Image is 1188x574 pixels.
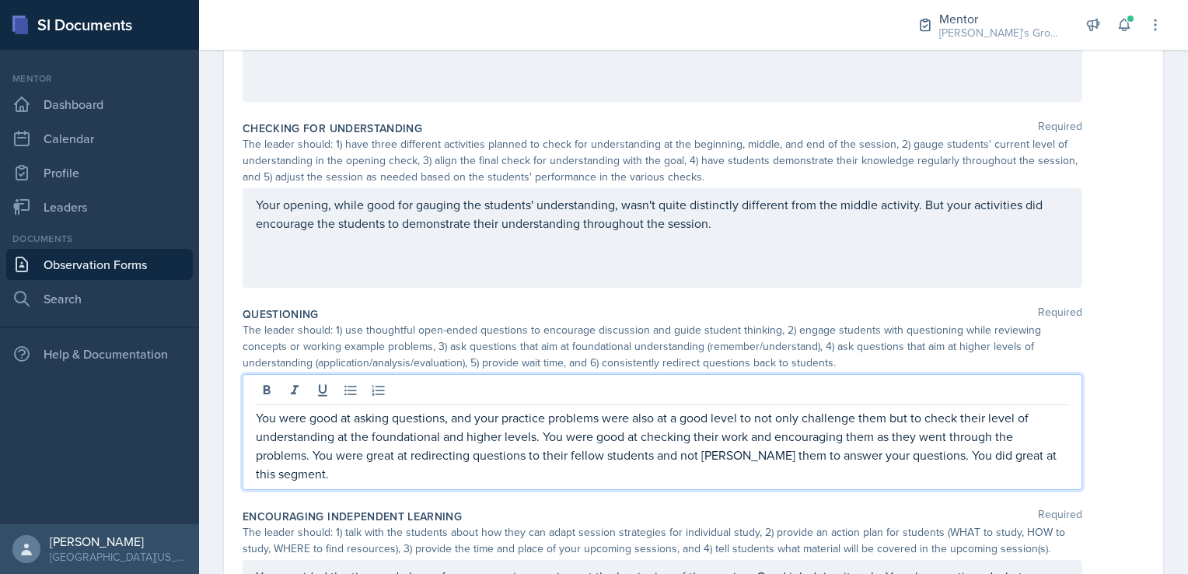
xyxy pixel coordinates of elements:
[6,191,193,222] a: Leaders
[6,249,193,280] a: Observation Forms
[6,157,193,188] a: Profile
[1038,121,1082,136] span: Required
[6,72,193,86] div: Mentor
[6,338,193,369] div: Help & Documentation
[256,408,1069,483] p: You were good at asking questions, and your practice problems were also at a good level to not on...
[256,195,1069,233] p: Your opening, while good for gauging the students' understanding, wasn't quite distinctly differe...
[243,322,1082,371] div: The leader should: 1) use thoughtful open-ended questions to encourage discussion and guide stude...
[50,534,187,549] div: [PERSON_NAME]
[243,136,1082,185] div: The leader should: 1) have three different activities planned to check for understanding at the b...
[50,549,187,565] div: [GEOGRAPHIC_DATA][US_STATE] in [GEOGRAPHIC_DATA]
[6,89,193,120] a: Dashboard
[1038,509,1082,524] span: Required
[243,121,422,136] label: Checking for Understanding
[939,9,1064,28] div: Mentor
[6,283,193,314] a: Search
[243,509,462,524] label: Encouraging Independent Learning
[1038,306,1082,322] span: Required
[6,123,193,154] a: Calendar
[6,232,193,246] div: Documents
[243,306,319,322] label: Questioning
[939,25,1064,41] div: [PERSON_NAME]'s Group / Fall 2025
[243,524,1082,557] div: The leader should: 1) talk with the students about how they can adapt session strategies for indi...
